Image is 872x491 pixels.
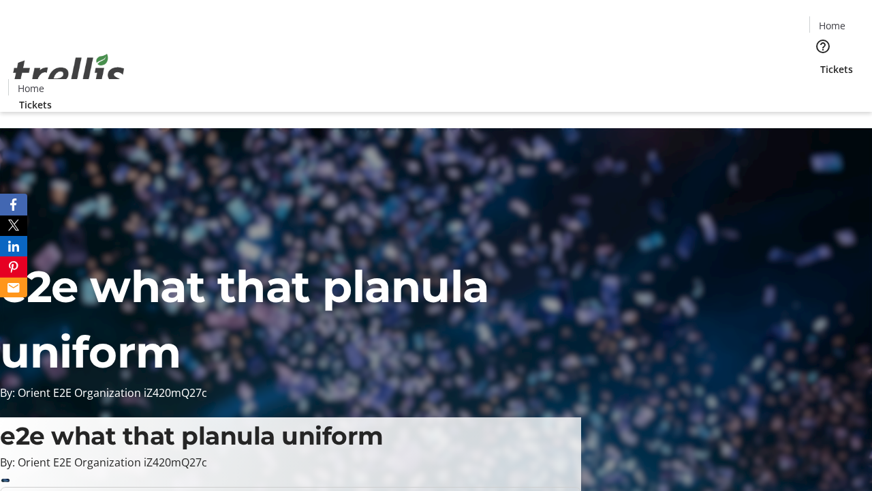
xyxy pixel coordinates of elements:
button: Cart [809,76,837,104]
a: Home [9,81,52,95]
span: Home [18,81,44,95]
span: Tickets [820,62,853,76]
button: Help [809,33,837,60]
a: Home [810,18,854,33]
a: Tickets [809,62,864,76]
span: Tickets [19,98,52,112]
a: Tickets [8,98,63,112]
span: Home [819,18,845,33]
img: Orient E2E Organization iZ420mQ27c's Logo [8,39,129,107]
